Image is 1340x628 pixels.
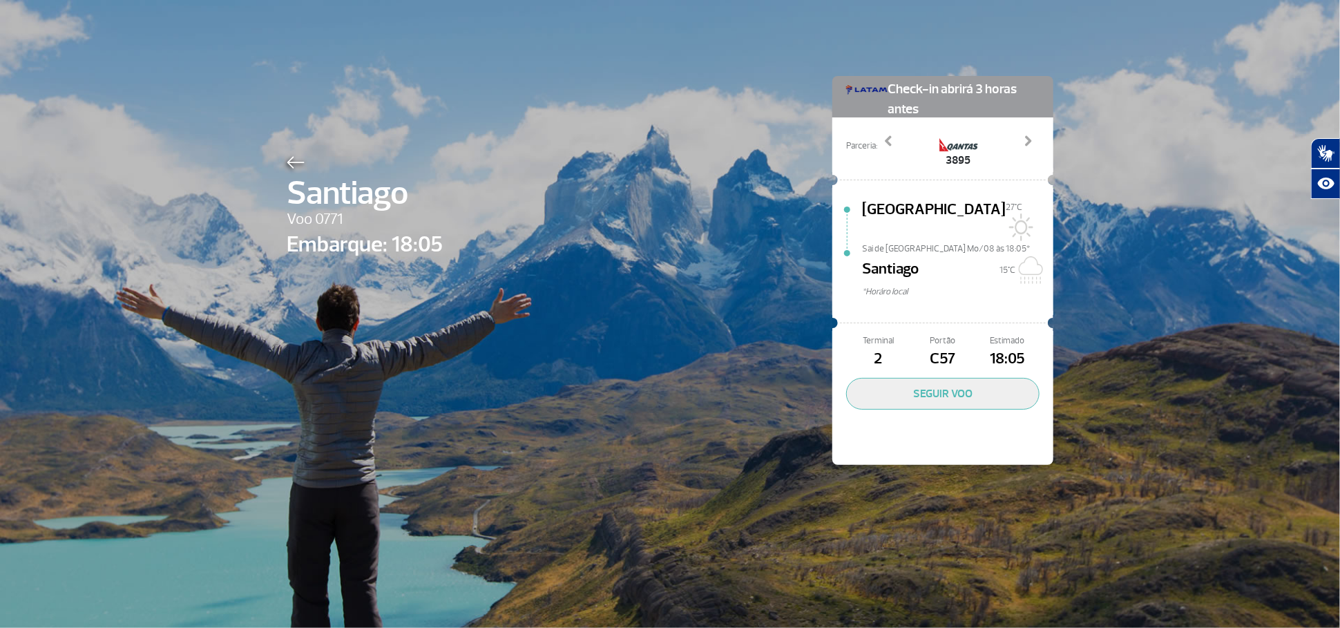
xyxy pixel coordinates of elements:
[287,208,443,231] span: Voo 0771
[287,169,443,218] span: Santiago
[862,242,1053,252] span: Sai de [GEOGRAPHIC_DATA] Mo/08 às 18:05*
[1006,202,1022,213] span: 27°C
[888,76,1040,120] span: Check-in abrirá 3 horas antes
[975,348,1040,371] span: 18:05
[1311,138,1340,169] button: Abrir tradutor de língua de sinais.
[846,140,877,153] span: Parceria:
[846,348,910,371] span: 2
[287,228,443,261] span: Embarque: 18:05
[1015,256,1043,284] img: Nublado
[862,198,1006,242] span: [GEOGRAPHIC_DATA]
[910,348,975,371] span: C57
[910,334,975,348] span: Portão
[1311,169,1340,199] button: Abrir recursos assistivos.
[846,378,1040,410] button: SEGUIR VOO
[862,258,919,285] span: Santiago
[1311,138,1340,199] div: Plugin de acessibilidade da Hand Talk.
[975,334,1040,348] span: Estimado
[999,265,1015,276] span: 15°C
[1006,213,1033,241] img: Sol
[862,285,1053,298] span: *Horáro local
[938,152,979,169] span: 3895
[846,334,910,348] span: Terminal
